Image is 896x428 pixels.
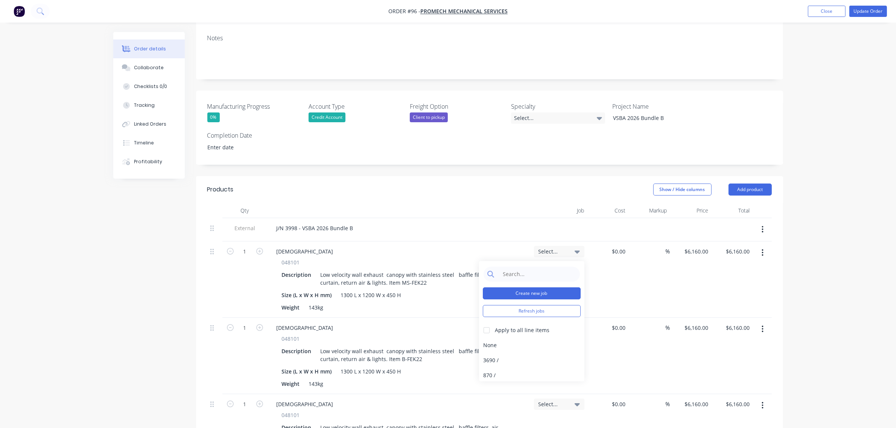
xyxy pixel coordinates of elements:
div: Select... [511,112,605,124]
div: Price [670,203,712,218]
button: Update Order [849,6,887,17]
span: % [666,247,670,256]
div: Low velocity wall exhaust canopy with stainless steel baffle filters, air curtain, return air & l... [318,269,517,288]
div: Weight [279,302,303,313]
span: Select... [539,247,567,255]
div: Notes [207,35,772,42]
div: Low velocity wall exhaust canopy with stainless steel baffle filters, air curtain, return air & l... [318,346,517,364]
div: [DEMOGRAPHIC_DATA] [271,399,339,410]
span: Select... [539,400,567,408]
div: J/N 3998 - VSBA 2026 Bundle B [271,223,359,234]
button: Tracking [113,96,185,115]
label: Manufacturing Progress [207,102,301,111]
button: Add product [729,184,772,196]
button: Order details [113,39,185,58]
div: Tracking [134,102,155,109]
button: Timeline [113,134,185,152]
span: External [225,224,265,232]
span: 048101 [282,411,300,419]
div: Linked Orders [134,121,166,127]
div: Cost [587,203,629,218]
div: Collaborate [134,64,164,71]
div: Apply to all line items [495,326,550,334]
span: % [666,400,670,408]
div: Description [279,269,315,280]
div: Markup [629,203,670,218]
div: 3690 / [479,353,584,368]
label: Freight Option [410,102,504,111]
button: Create new job [483,287,581,299]
div: Qty [222,203,268,218]
div: Timeline [134,140,154,146]
button: Refresh jobs [483,305,581,317]
div: Weight [279,378,303,389]
input: Enter date [202,142,296,153]
button: Collaborate [113,58,185,77]
div: [DEMOGRAPHIC_DATA] [271,246,339,257]
div: Size (L x W x H mm) [279,290,335,301]
span: 048101 [282,335,300,343]
div: Products [207,185,234,194]
button: Checklists 0/0 [113,77,185,96]
span: % [666,323,670,332]
div: Checklists 0/0 [134,83,167,90]
div: Total [712,203,753,218]
input: Search... [499,267,576,282]
span: Order #96 - [388,8,420,15]
button: Close [808,6,846,17]
div: Credit Account [309,112,345,122]
div: 143kg [306,378,327,389]
div: VSBA 2026 Bundle B [607,112,701,123]
div: Job [531,203,587,218]
div: 1300 L x 1200 W x 450 H [338,290,404,301]
div: Client to pickup [410,112,448,122]
div: 1300 L x 1200 W x 450 H [338,366,404,377]
button: Linked Orders [113,115,185,134]
div: 0% [207,112,220,122]
button: Profitability [113,152,185,171]
label: Specialty [511,102,605,111]
div: Size (L x W x H mm) [279,366,335,377]
img: Factory [14,6,25,17]
a: Promech Mechanical Services [420,8,508,15]
div: Order details [134,46,166,52]
div: 143kg [306,302,327,313]
div: None [479,338,584,353]
label: Account Type [309,102,403,111]
label: Project Name [612,102,706,111]
label: Completion Date [207,131,301,140]
button: Show / Hide columns [653,184,712,196]
div: [DEMOGRAPHIC_DATA] [271,322,339,333]
span: 048101 [282,258,300,266]
div: Profitability [134,158,162,165]
div: 870 / [479,368,584,383]
div: Description [279,346,315,357]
